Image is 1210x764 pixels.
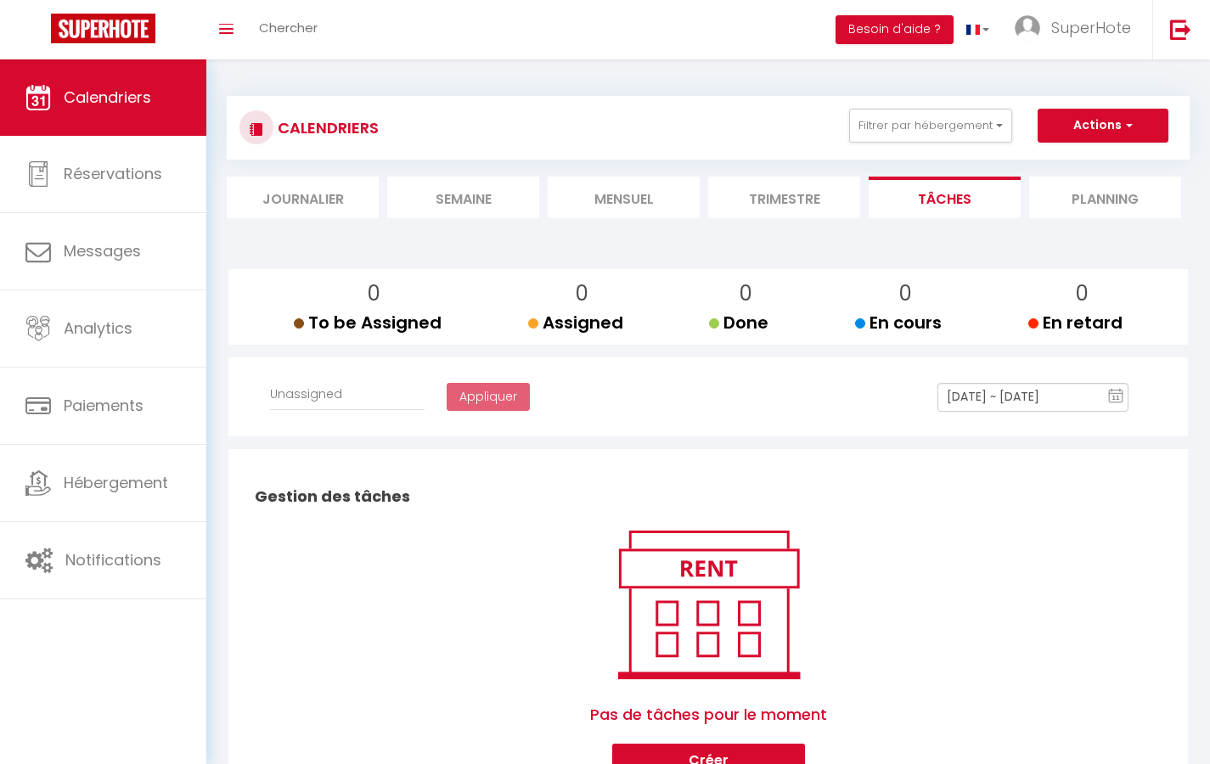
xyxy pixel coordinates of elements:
[447,383,530,412] button: Appliquer
[14,7,65,58] button: Ouvrir le widget de chat LiveChat
[273,109,379,147] h3: CALENDRIERS
[64,87,151,108] span: Calendriers
[64,472,168,493] span: Hébergement
[528,311,623,334] span: Assigned
[1112,394,1121,402] text: 11
[259,19,318,37] span: Chercher
[855,311,942,334] span: En cours
[1015,15,1040,41] img: ...
[723,278,768,310] p: 0
[548,177,700,218] li: Mensuel
[387,177,539,218] li: Semaine
[708,177,860,218] li: Trimestre
[600,523,817,686] img: rent.png
[250,470,1166,523] h2: Gestion des tâches
[1170,19,1191,40] img: logout
[849,109,1012,143] button: Filtrer par hébergement
[937,383,1128,412] input: Select Date Range
[542,278,623,310] p: 0
[869,177,1021,218] li: Tâches
[227,177,379,218] li: Journalier
[1038,109,1168,143] button: Actions
[65,549,161,570] span: Notifications
[64,163,162,184] span: Réservations
[836,15,954,44] button: Besoin d'aide ?
[1029,177,1181,218] li: Planning
[709,311,768,334] span: Done
[64,317,132,339] span: Analytics
[294,311,442,334] span: To be Assigned
[869,278,942,310] p: 0
[1028,311,1123,334] span: En retard
[1042,278,1123,310] p: 0
[51,14,155,43] img: Super Booking
[307,278,442,310] p: 0
[1051,17,1131,38] span: SuperHote
[64,395,144,416] span: Paiements
[64,240,141,261] span: Messages
[590,686,827,744] span: Pas de tâches pour le moment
